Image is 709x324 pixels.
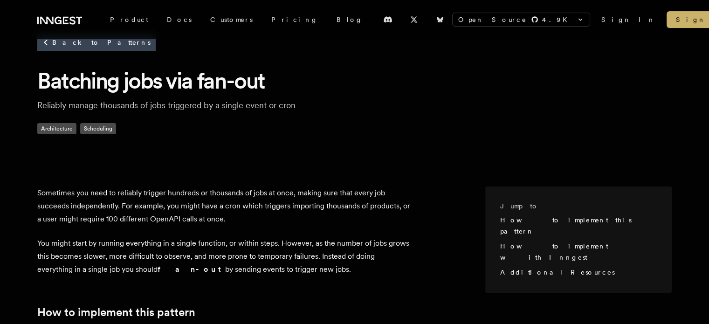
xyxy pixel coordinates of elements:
a: How to implement with Inngest [500,242,608,261]
span: 4.9 K [542,15,573,24]
div: Product [101,11,158,28]
h2: How to implement this pattern [37,306,410,319]
a: Bluesky [430,12,450,27]
h3: Jump to [500,201,649,211]
span: Architecture [37,123,76,134]
a: Customers [201,11,262,28]
a: Docs [158,11,201,28]
a: Back to Patterns [37,34,156,51]
a: How to implement this pattern [500,216,632,235]
a: Sign In [601,15,655,24]
a: Pricing [262,11,327,28]
span: Open Source [458,15,527,24]
a: Additional Resources [500,269,614,276]
span: Scheduling [80,123,116,134]
a: Discord [378,12,398,27]
p: Reliably manage thousands of jobs triggered by a single event or cron [37,99,336,112]
a: Blog [327,11,372,28]
strong: fan-out [158,265,225,274]
p: Sometimes you need to reliably trigger hundreds or thousands of jobs at once, making sure that ev... [37,186,410,226]
a: X [404,12,424,27]
h1: Batching jobs via fan-out [37,66,672,95]
p: You might start by running everything in a single function, or within steps. However, as the numb... [37,237,410,276]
